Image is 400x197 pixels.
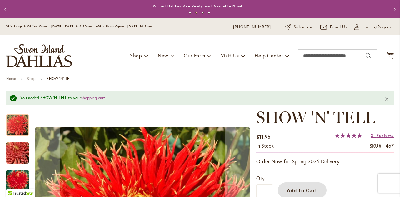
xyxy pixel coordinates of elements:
[294,24,313,30] span: Subscribe
[371,132,373,138] span: 3
[47,76,74,81] strong: SHOW 'N' TELL
[320,24,348,30] a: Email Us
[6,76,16,81] a: Home
[256,175,265,181] span: Qty
[256,142,274,149] span: In stock
[130,52,142,59] span: Shop
[27,76,36,81] a: Shop
[202,12,204,14] button: 3 of 4
[386,142,394,150] div: 467
[330,24,348,30] span: Email Us
[362,24,394,30] span: Log In/Register
[6,164,29,191] div: SHOW 'N' TELL
[376,132,394,138] span: Reviews
[256,142,274,150] div: Availability
[256,107,375,127] span: SHOW 'N' TELL
[6,108,35,136] div: SHOW 'N' TELL
[369,142,383,149] strong: SKU
[335,133,362,138] div: 100%
[387,3,400,16] button: Next
[6,44,72,67] a: store logo
[371,132,394,138] a: 3 Reviews
[6,24,97,28] span: Gift Shop & Office Open - [DATE]-[DATE] 9-4:30pm /
[20,95,375,101] div: You added SHOW 'N' TELL to your .
[285,24,313,30] a: Subscribe
[81,95,105,101] a: shopping cart
[184,52,205,59] span: Our Farm
[256,158,394,165] p: Order Now for Spring 2026 Delivery
[354,24,394,30] a: Log In/Register
[256,133,270,140] span: $11.95
[195,12,197,14] button: 2 of 4
[386,52,394,60] button: 1
[287,187,318,194] span: Add to Cart
[158,52,168,59] span: New
[221,52,239,59] span: Visit Us
[389,55,391,59] span: 1
[97,24,152,28] span: Gift Shop Open - [DATE] 10-3pm
[5,175,22,192] iframe: Launch Accessibility Center
[255,52,283,59] span: Help Center
[6,136,35,164] div: SHOW 'N' TELL
[208,12,210,14] button: 4 of 4
[233,24,271,30] a: [PHONE_NUMBER]
[189,12,191,14] button: 1 of 4
[153,4,243,8] a: Potted Dahlias Are Ready and Available Now!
